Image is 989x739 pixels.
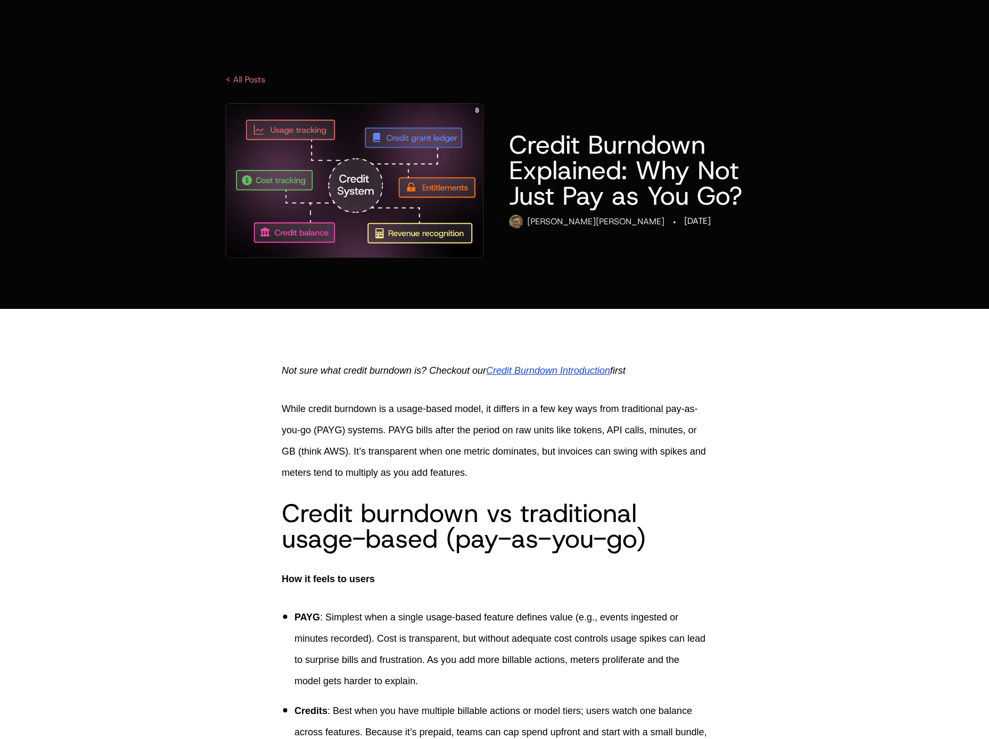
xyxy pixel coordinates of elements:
[486,365,610,376] a: Credit Burndown Introduction
[527,215,664,228] div: [PERSON_NAME] [PERSON_NAME]
[509,132,763,208] h1: Credit Burndown Explained: Why Not Just Pay as You Go?
[282,398,708,483] p: While credit burndown is a usage-based model, it differs in a few key ways from traditional pay-a...
[295,612,320,623] span: PAYG
[295,607,708,692] p: : Simplest when a single usage-based feature defines value (e.g., events ingested or minutes reco...
[509,215,523,229] img: Ryan Echternacht
[282,500,708,551] h2: Credit burndown vs traditional usage-based (pay-as-you-go)
[282,574,375,584] span: How it feels to users
[226,104,484,257] img: Pillar - Credits Builder
[226,74,265,85] a: < All Posts
[610,365,626,376] span: first
[684,215,711,228] div: [DATE]
[295,706,328,716] span: Credits
[673,215,676,230] div: ·
[282,365,486,376] span: Not sure what credit burndown is? Checkout our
